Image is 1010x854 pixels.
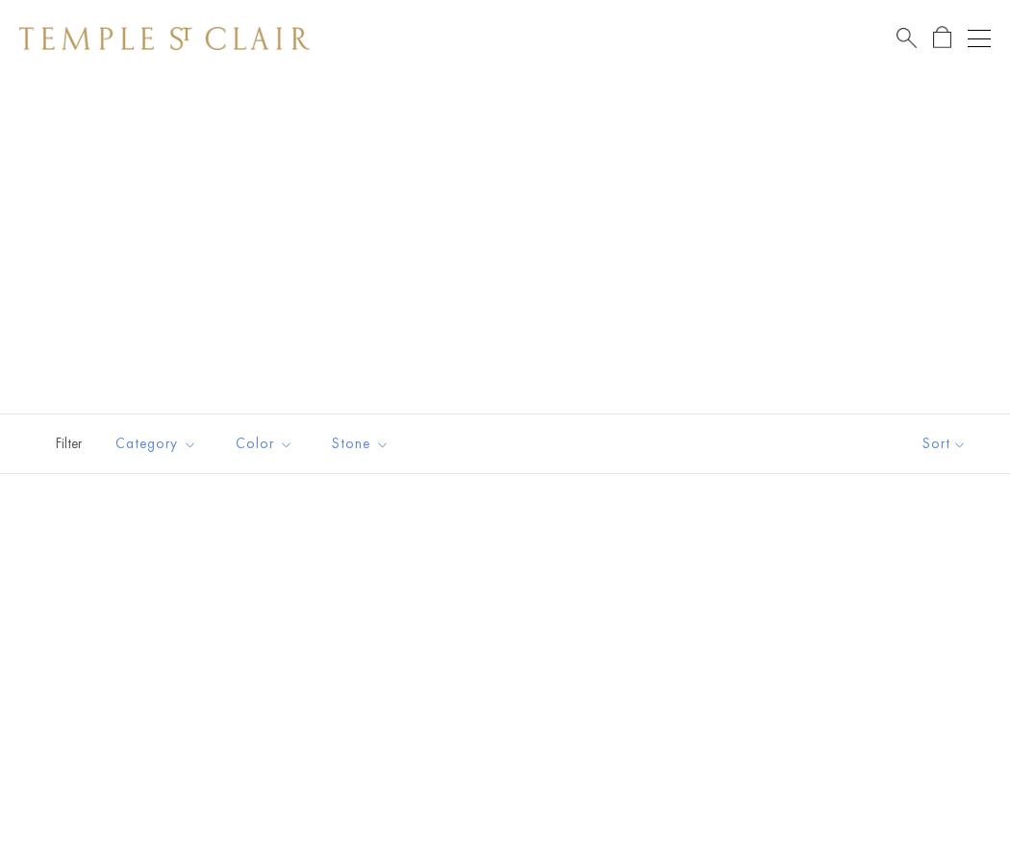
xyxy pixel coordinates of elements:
[896,26,917,50] a: Search
[101,422,212,465] button: Category
[322,432,404,456] span: Stone
[879,414,1010,473] button: Show sort by
[226,432,308,456] span: Color
[317,422,404,465] button: Stone
[106,432,212,456] span: Category
[933,26,951,50] a: Open Shopping Bag
[19,27,310,50] img: Temple St. Clair
[221,422,308,465] button: Color
[968,27,991,50] button: Open navigation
